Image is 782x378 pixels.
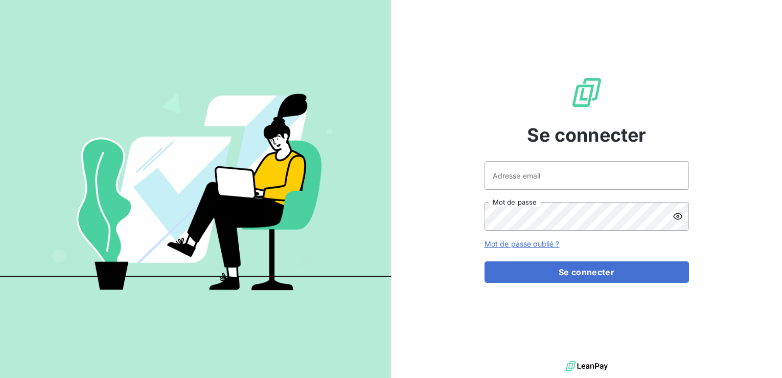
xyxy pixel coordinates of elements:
[485,161,689,190] input: placeholder
[485,239,560,248] a: Mot de passe oublié ?
[566,359,608,374] img: logo
[485,261,689,283] button: Se connecter
[527,121,647,149] span: Se connecter
[570,76,603,109] img: Logo LeanPay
